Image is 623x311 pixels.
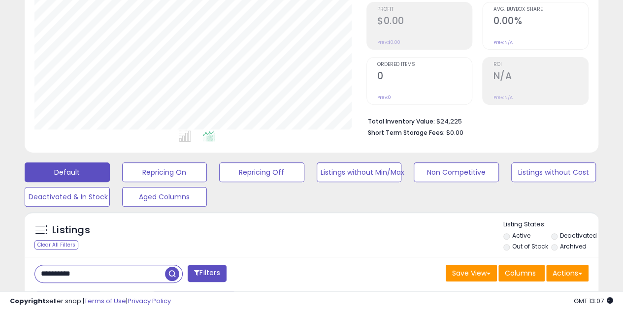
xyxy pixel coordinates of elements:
[368,117,435,125] b: Total Inventory Value:
[219,162,304,182] button: Repricing Off
[493,39,512,45] small: Prev: N/A
[560,231,597,240] label: Deactivated
[377,94,391,100] small: Prev: 0
[368,128,445,137] b: Short Term Storage Fees:
[498,265,545,281] button: Columns
[35,291,101,308] button: Last 7 Days
[34,240,78,249] div: Clear All Filters
[122,187,207,207] button: Aged Columns
[317,162,402,182] button: Listings without Min/Max
[152,291,235,308] button: Aug-25 - Aug-31
[493,94,512,100] small: Prev: N/A
[377,62,472,67] span: Ordered Items
[25,187,110,207] button: Deactivated & In Stock
[512,231,530,240] label: Active
[446,128,463,137] span: $0.00
[10,296,46,306] strong: Copyright
[446,265,497,281] button: Save View
[188,265,226,282] button: Filters
[377,15,472,29] h2: $0.00
[368,115,581,126] li: $24,225
[377,39,400,45] small: Prev: $0.00
[511,162,596,182] button: Listings without Cost
[493,15,588,29] h2: 0.00%
[84,296,126,306] a: Terms of Use
[122,162,207,182] button: Repricing On
[52,223,90,237] h5: Listings
[512,242,548,250] label: Out of Stock
[128,296,171,306] a: Privacy Policy
[377,7,472,12] span: Profit
[414,162,499,182] button: Non Competitive
[493,7,588,12] span: Avg. Buybox Share
[493,62,588,67] span: ROI
[503,220,598,229] p: Listing States:
[505,268,536,278] span: Columns
[546,265,589,281] button: Actions
[25,162,110,182] button: Default
[493,70,588,84] h2: N/A
[574,296,613,306] span: 2025-09-8 13:07 GMT
[377,70,472,84] h2: 0
[10,297,171,306] div: seller snap | |
[560,242,587,250] label: Archived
